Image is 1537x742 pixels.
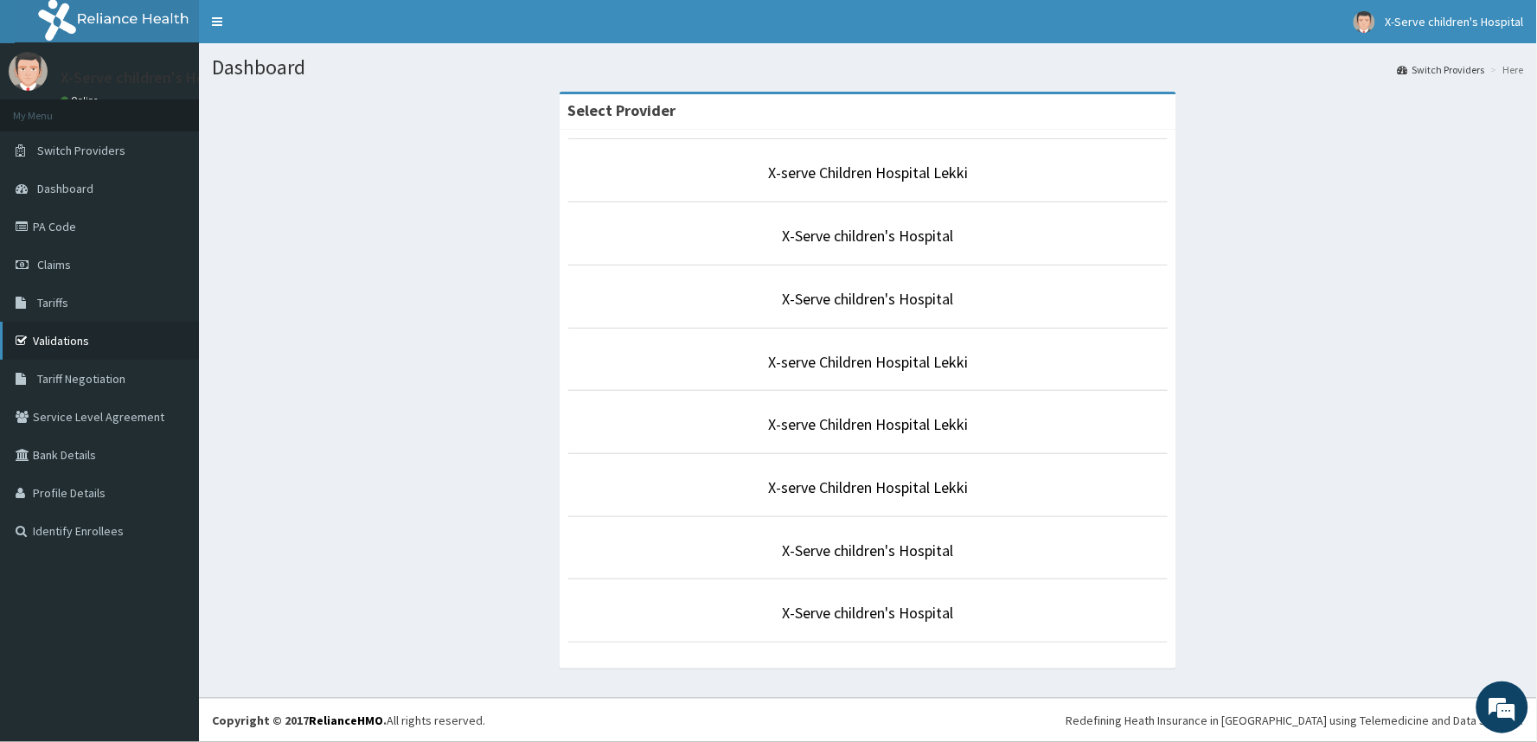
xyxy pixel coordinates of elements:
a: X-Serve children's Hospital [783,289,954,309]
img: User Image [9,52,48,91]
span: Claims [37,257,71,272]
a: X-Serve children's Hospital [783,603,954,623]
p: X-Serve children's Hospital [61,70,243,86]
strong: Copyright © 2017 . [212,713,387,728]
a: X-Serve children's Hospital [783,541,954,560]
a: X-serve Children Hospital Lekki [768,477,968,497]
a: X-serve Children Hospital Lekki [768,163,968,182]
img: User Image [1354,11,1375,33]
div: Redefining Heath Insurance in [GEOGRAPHIC_DATA] using Telemedicine and Data Science! [1066,712,1524,729]
strong: Select Provider [568,100,676,120]
span: Tariff Negotiation [37,371,125,387]
span: Switch Providers [37,143,125,158]
a: X-Serve children's Hospital [783,226,954,246]
a: Online [61,94,102,106]
a: Switch Providers [1398,62,1485,77]
span: X-Serve children's Hospital [1386,14,1524,29]
li: Here [1487,62,1524,77]
h1: Dashboard [212,56,1524,79]
footer: All rights reserved. [199,698,1537,742]
a: X-serve Children Hospital Lekki [768,352,968,372]
span: Dashboard [37,181,93,196]
a: X-serve Children Hospital Lekki [768,414,968,434]
a: RelianceHMO [309,713,383,728]
span: Tariffs [37,295,68,310]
